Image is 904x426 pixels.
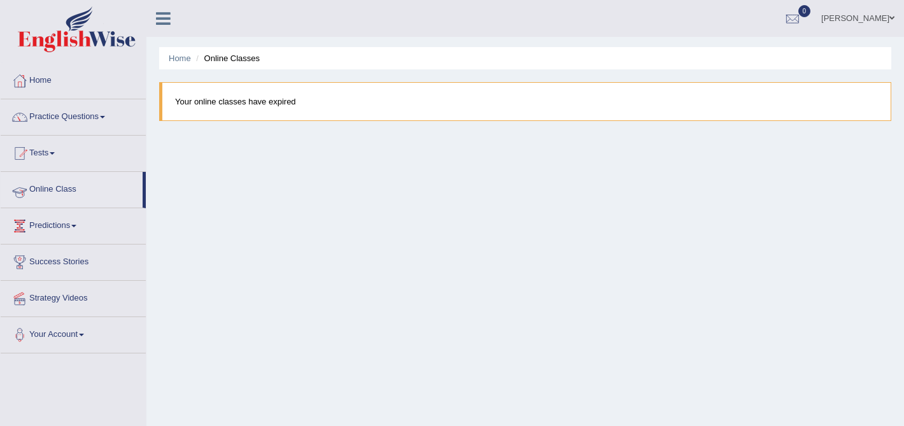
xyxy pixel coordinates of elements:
a: Your Account [1,317,146,349]
a: Home [169,53,191,63]
a: Tests [1,136,146,167]
a: Home [1,63,146,95]
a: Success Stories [1,245,146,276]
span: 0 [798,5,811,17]
a: Predictions [1,208,146,240]
li: Online Classes [193,52,260,64]
a: Practice Questions [1,99,146,131]
a: Strategy Videos [1,281,146,313]
a: Online Class [1,172,143,204]
blockquote: Your online classes have expired [159,82,891,121]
